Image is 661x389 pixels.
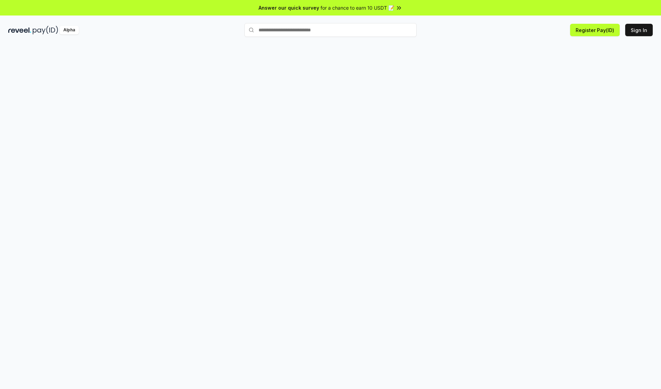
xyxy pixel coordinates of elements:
img: pay_id [33,26,58,34]
button: Register Pay(ID) [570,24,620,36]
span: for a chance to earn 10 USDT 📝 [321,4,394,11]
img: reveel_dark [8,26,31,34]
div: Alpha [60,26,79,34]
span: Answer our quick survey [259,4,319,11]
button: Sign In [625,24,653,36]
